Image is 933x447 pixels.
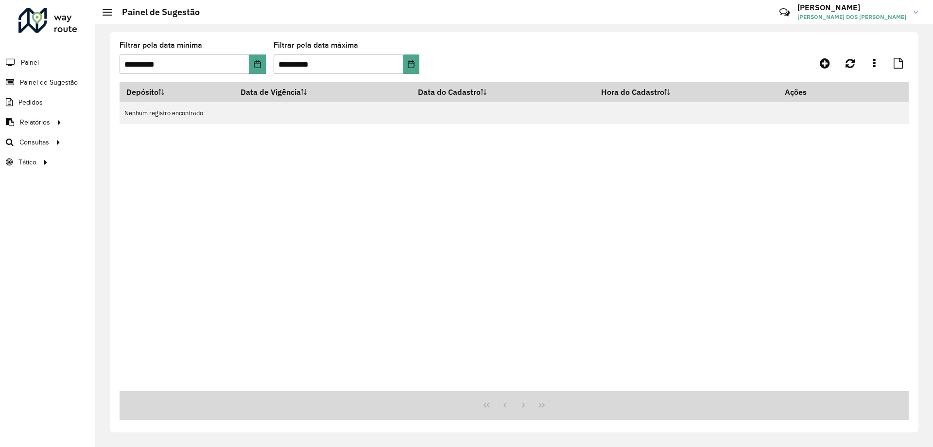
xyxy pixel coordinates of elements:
button: Choose Date [249,54,265,74]
th: Ações [778,82,836,102]
span: Consultas [19,137,49,147]
a: Contato Rápido [774,2,795,23]
span: Pedidos [18,97,43,107]
button: Choose Date [403,54,419,74]
span: Painel [21,57,39,68]
span: Tático [18,157,36,167]
h3: [PERSON_NAME] [797,3,906,12]
th: Depósito [120,82,234,102]
span: [PERSON_NAME] DOS [PERSON_NAME] [797,13,906,21]
label: Filtrar pela data mínima [120,39,202,51]
span: Painel de Sugestão [20,77,78,88]
label: Filtrar pela data máxima [274,39,358,51]
td: Nenhum registro encontrado [120,102,909,124]
th: Hora do Cadastro [594,82,778,102]
th: Data do Cadastro [412,82,594,102]
span: Relatórios [20,117,50,127]
h2: Painel de Sugestão [112,7,200,18]
th: Data de Vigência [234,82,412,102]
